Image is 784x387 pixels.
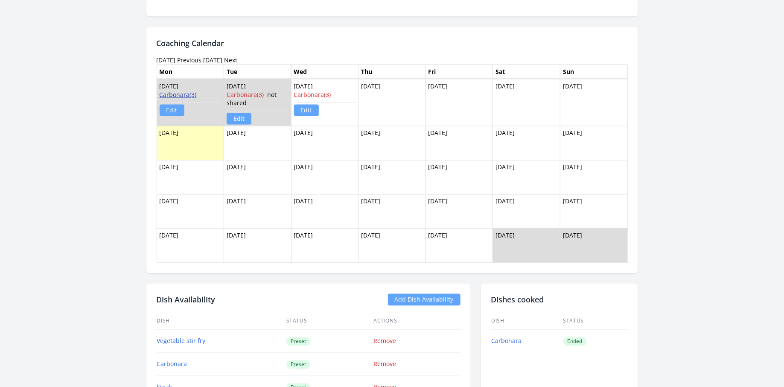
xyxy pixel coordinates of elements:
th: Actions [373,313,460,330]
td: [DATE] [224,126,291,160]
a: Carbonara(3) [294,91,331,99]
td: [DATE] [560,229,627,263]
a: Edit [227,113,251,125]
td: [DATE] [224,194,291,229]
span: Ended [563,337,587,346]
th: Dish [491,313,563,330]
th: Wed [291,64,358,79]
td: [DATE] [358,160,426,194]
td: [DATE] [157,160,224,194]
td: [DATE] [157,194,224,229]
td: [DATE] [358,79,426,126]
td: [DATE] [426,160,493,194]
h2: Dishes cooked [491,294,628,306]
td: [DATE] [358,194,426,229]
td: [DATE] [291,229,358,263]
a: Carbonara [492,337,522,345]
td: [DATE] [291,126,358,160]
td: [DATE] [560,79,627,126]
td: [DATE] [224,79,291,126]
td: [DATE] [493,79,560,126]
a: Remove [373,337,396,345]
a: Edit [160,105,184,116]
td: [DATE] [560,160,627,194]
td: [DATE] [157,79,224,126]
span: not shared [227,91,277,107]
td: [DATE] [426,194,493,229]
td: [DATE] [426,79,493,126]
td: [DATE] [426,229,493,263]
th: Sun [560,64,627,79]
th: Mon [157,64,224,79]
td: [DATE] [224,160,291,194]
td: [DATE] [291,160,358,194]
td: [DATE] [493,194,560,229]
td: [DATE] [493,126,560,160]
th: Tue [224,64,291,79]
span: Preset [286,361,310,369]
td: [DATE] [157,229,224,263]
th: Status [286,313,373,330]
td: [DATE] [224,229,291,263]
td: [DATE] [358,229,426,263]
td: [DATE] [157,126,224,160]
a: Next [224,56,238,64]
a: Carbonara(3) [227,91,264,99]
a: Previous [178,56,202,64]
th: Sat [493,64,560,79]
td: [DATE] [358,126,426,160]
a: Edit [294,105,319,116]
h2: Coaching Calendar [157,37,628,49]
td: [DATE] [560,194,627,229]
th: Dish [157,313,286,330]
th: Fri [426,64,493,79]
a: [DATE] [204,56,223,64]
td: [DATE] [291,194,358,229]
th: Thu [358,64,426,79]
td: [DATE] [291,79,358,126]
td: [DATE] [426,126,493,160]
td: [DATE] [493,160,560,194]
td: [DATE] [560,126,627,160]
th: Status [563,313,628,330]
td: [DATE] [493,229,560,263]
h2: Dish Availability [157,294,216,306]
time: [DATE] [157,56,176,64]
a: Carbonara(3) [160,91,197,99]
span: Preset [286,337,310,346]
a: Add Dish Availability [388,294,460,306]
a: Carbonara [157,360,187,368]
a: Remove [373,360,396,368]
a: Vegetable stir fry [157,337,206,345]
